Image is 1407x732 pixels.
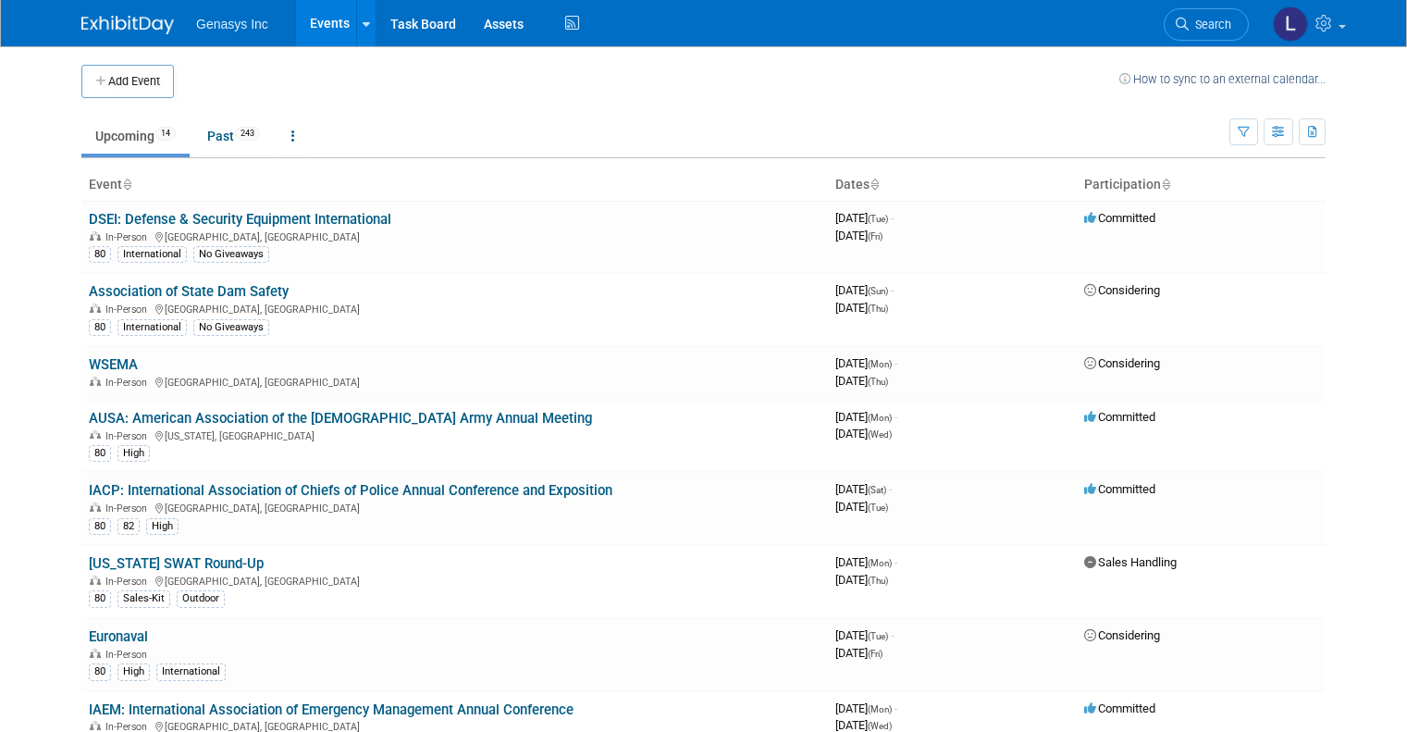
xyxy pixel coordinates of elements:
a: Sort by Participation Type [1161,177,1170,192]
button: Add Event [81,65,174,98]
span: Committed [1084,410,1155,424]
th: Event [81,169,828,201]
span: Considering [1084,283,1160,297]
div: [GEOGRAPHIC_DATA], [GEOGRAPHIC_DATA] [89,500,821,515]
img: In-Person Event [90,304,101,313]
a: Association of State Dam Safety [89,283,289,300]
span: [DATE] [835,628,894,642]
div: High [117,664,150,680]
span: - [891,211,894,225]
span: - [895,410,897,424]
img: In-Person Event [90,502,101,512]
div: International [117,319,187,336]
span: [DATE] [835,229,882,242]
span: - [895,701,897,715]
a: Euronaval [89,628,148,645]
div: International [117,246,187,263]
div: No Giveaways [193,319,269,336]
span: (Tue) [868,502,888,513]
span: (Wed) [868,721,892,731]
a: Search [1164,8,1249,41]
span: (Thu) [868,304,888,314]
div: Sales-Kit [117,590,170,607]
span: Search [1189,18,1231,31]
span: Sales Handling [1084,555,1177,569]
div: 80 [89,590,111,607]
img: In-Person Event [90,231,101,241]
a: Sort by Start Date [870,177,879,192]
span: [DATE] [835,555,897,569]
span: In-Person [105,377,153,389]
span: (Tue) [868,214,888,224]
span: [DATE] [835,427,892,440]
div: 80 [89,664,111,680]
span: Committed [1084,482,1155,496]
span: In-Person [105,649,153,661]
a: How to sync to an external calendar... [1119,72,1326,86]
div: [GEOGRAPHIC_DATA], [GEOGRAPHIC_DATA] [89,374,821,389]
span: (Wed) [868,429,892,440]
img: Lucy Temprano [1273,6,1308,42]
span: [DATE] [835,573,888,587]
span: [DATE] [835,301,888,315]
a: Past243 [193,118,274,154]
span: [DATE] [835,374,888,388]
div: [GEOGRAPHIC_DATA], [GEOGRAPHIC_DATA] [89,573,821,588]
span: - [891,628,894,642]
div: Outdoor [177,590,225,607]
a: IAEM: International Association of Emergency Management Annual Conference [89,701,574,718]
span: (Fri) [868,231,882,242]
span: In-Person [105,576,153,588]
span: (Mon) [868,558,892,568]
img: ExhibitDay [81,16,174,34]
span: (Mon) [868,359,892,369]
div: [GEOGRAPHIC_DATA], [GEOGRAPHIC_DATA] [89,229,821,243]
div: High [117,445,150,462]
span: In-Person [105,304,153,316]
div: 82 [117,518,140,535]
img: In-Person Event [90,377,101,386]
span: [DATE] [835,701,897,715]
img: In-Person Event [90,430,101,440]
div: International [156,664,226,680]
img: In-Person Event [90,576,101,585]
span: In-Person [105,502,153,515]
span: Considering [1084,356,1160,370]
span: Considering [1084,628,1160,642]
span: [DATE] [835,410,897,424]
span: (Tue) [868,631,888,641]
span: - [889,482,892,496]
span: - [895,356,897,370]
div: [US_STATE], [GEOGRAPHIC_DATA] [89,428,821,442]
div: High [146,518,179,535]
span: 243 [235,127,260,141]
a: DSEI: Defense & Security Equipment International [89,211,391,228]
span: In-Person [105,231,153,243]
img: In-Person Event [90,649,101,658]
span: - [891,283,894,297]
span: [DATE] [835,211,894,225]
span: [DATE] [835,356,897,370]
div: 80 [89,518,111,535]
span: (Mon) [868,704,892,714]
span: [DATE] [835,500,888,514]
div: No Giveaways [193,246,269,263]
span: (Sat) [868,485,886,495]
span: (Thu) [868,377,888,387]
span: Genasys Inc [196,17,268,31]
a: Upcoming14 [81,118,190,154]
span: Committed [1084,211,1155,225]
span: (Fri) [868,649,882,659]
a: AUSA: American Association of the [DEMOGRAPHIC_DATA] Army Annual Meeting [89,410,592,427]
a: IACP: International Association of Chiefs of Police Annual Conference and Exposition [89,482,612,499]
span: [DATE] [835,646,882,660]
div: 80 [89,319,111,336]
a: Sort by Event Name [122,177,131,192]
span: [DATE] [835,283,894,297]
span: (Mon) [868,413,892,423]
span: - [895,555,897,569]
th: Dates [828,169,1077,201]
span: (Sun) [868,286,888,296]
div: 80 [89,246,111,263]
a: [US_STATE] SWAT Round-Up [89,555,264,572]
